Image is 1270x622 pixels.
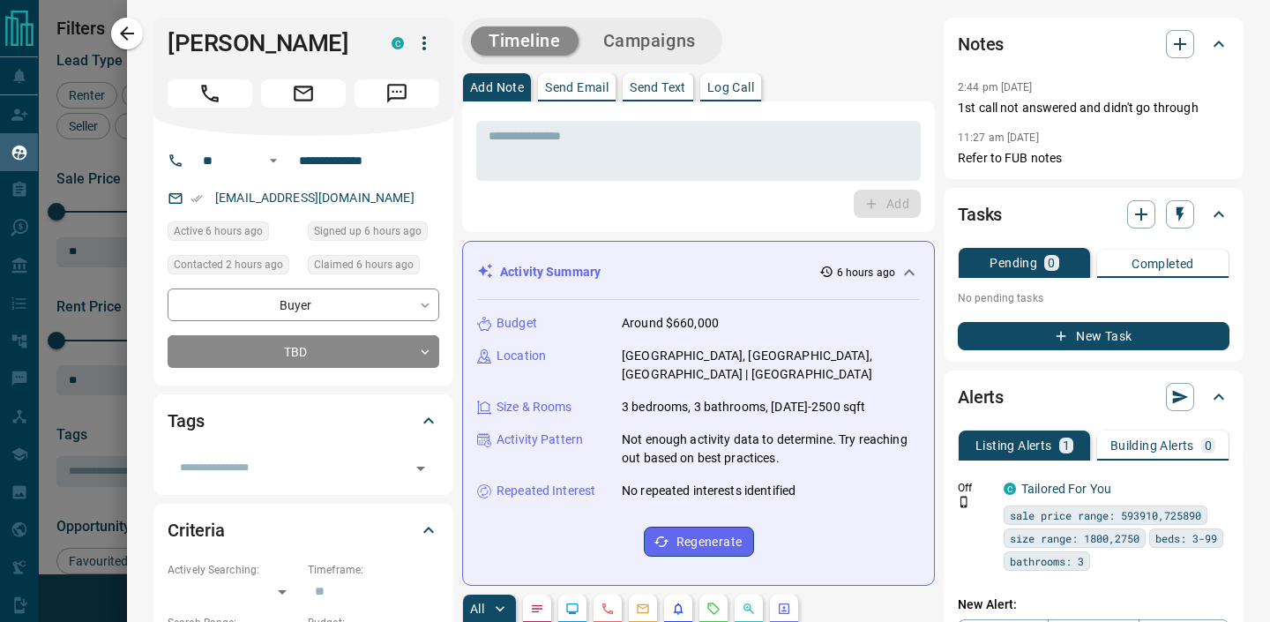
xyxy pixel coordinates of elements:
[497,347,546,365] p: Location
[1155,529,1217,547] span: beds: 3-99
[958,23,1229,65] div: Notes
[471,26,579,56] button: Timeline
[500,263,601,281] p: Activity Summary
[958,376,1229,418] div: Alerts
[308,562,439,578] p: Timeframe:
[1010,506,1201,524] span: sale price range: 593910,725890
[1063,439,1070,452] p: 1
[958,596,1229,614] p: New Alert:
[958,131,1039,144] p: 11:27 am [DATE]
[1004,483,1016,495] div: condos.ca
[671,602,685,616] svg: Listing Alerts
[777,602,791,616] svg: Agent Actions
[1010,552,1084,570] span: bathrooms: 3
[392,37,404,49] div: condos.ca
[958,81,1033,94] p: 2:44 pm [DATE]
[958,200,1002,229] h2: Tasks
[565,602,579,616] svg: Lead Browsing Activity
[958,383,1004,411] h2: Alerts
[1021,482,1111,496] a: Tailored For You
[168,221,299,246] div: Tue Oct 14 2025
[1132,258,1194,270] p: Completed
[168,400,439,442] div: Tags
[263,150,284,171] button: Open
[958,480,993,496] p: Off
[497,398,572,416] p: Size & Rooms
[958,149,1229,168] p: Refer to FUB notes
[168,407,204,435] h2: Tags
[636,602,650,616] svg: Emails
[622,347,920,384] p: [GEOGRAPHIC_DATA], [GEOGRAPHIC_DATA], [GEOGRAPHIC_DATA] | [GEOGRAPHIC_DATA]
[168,562,299,578] p: Actively Searching:
[1048,257,1055,269] p: 0
[168,29,365,57] h1: [PERSON_NAME]
[958,193,1229,236] div: Tasks
[470,603,484,615] p: All
[958,285,1229,311] p: No pending tasks
[622,398,865,416] p: 3 bedrooms, 3 bathrooms, [DATE]-2500 sqft
[1110,439,1194,452] p: Building Alerts
[975,439,1052,452] p: Listing Alerts
[168,79,252,108] span: Call
[958,30,1004,58] h2: Notes
[601,602,615,616] svg: Calls
[958,99,1229,117] p: 1st call not answered and didn't go through
[174,222,263,240] span: Active 6 hours ago
[308,221,439,246] div: Tue Oct 14 2025
[742,602,756,616] svg: Opportunities
[168,516,225,544] h2: Criteria
[706,602,721,616] svg: Requests
[990,257,1037,269] p: Pending
[958,322,1229,350] button: New Task
[622,482,796,500] p: No repeated interests identified
[470,81,524,94] p: Add Note
[261,79,346,108] span: Email
[408,456,433,481] button: Open
[497,431,583,449] p: Activity Pattern
[314,222,422,240] span: Signed up 6 hours ago
[707,81,754,94] p: Log Call
[644,527,754,557] button: Regenerate
[355,79,439,108] span: Message
[168,255,299,280] div: Tue Oct 14 2025
[190,192,203,205] svg: Email Verified
[497,314,537,333] p: Budget
[168,335,439,368] div: TBD
[1010,529,1139,547] span: size range: 1800,2750
[622,314,719,333] p: Around $660,000
[622,431,920,468] p: Not enough activity data to determine. Try reaching out based on best practices.
[1205,439,1212,452] p: 0
[958,496,970,508] svg: Push Notification Only
[477,256,920,289] div: Activity Summary6 hours ago
[530,602,544,616] svg: Notes
[837,265,895,281] p: 6 hours ago
[308,255,439,280] div: Tue Oct 14 2025
[215,191,415,205] a: [EMAIL_ADDRESS][DOMAIN_NAME]
[630,81,686,94] p: Send Text
[314,256,414,274] span: Claimed 6 hours ago
[168,289,439,321] div: Buyer
[497,482,595,500] p: Repeated Interest
[174,256,283,274] span: Contacted 2 hours ago
[545,81,609,94] p: Send Email
[168,509,439,551] div: Criteria
[586,26,713,56] button: Campaigns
